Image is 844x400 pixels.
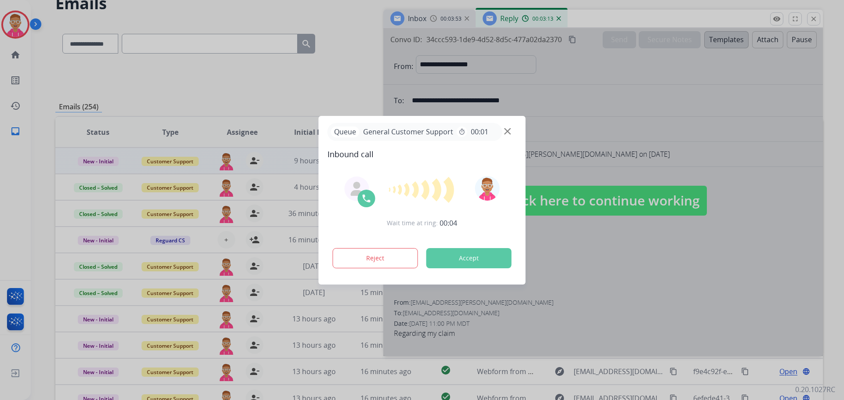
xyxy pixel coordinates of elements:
img: agent-avatar [350,182,364,196]
button: Reject [333,248,418,268]
span: Inbound call [327,148,517,160]
span: Wait time at ring: [387,219,438,227]
p: 0.20.1027RC [795,384,835,395]
span: 00:04 [440,218,457,228]
img: call-icon [361,193,372,204]
button: Accept [426,248,512,268]
span: 00:01 [471,126,488,137]
span: General Customer Support [360,126,457,137]
p: Queue [331,126,360,137]
img: close-button [504,128,511,134]
img: avatar [475,176,499,201]
mat-icon: timer [458,128,466,135]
